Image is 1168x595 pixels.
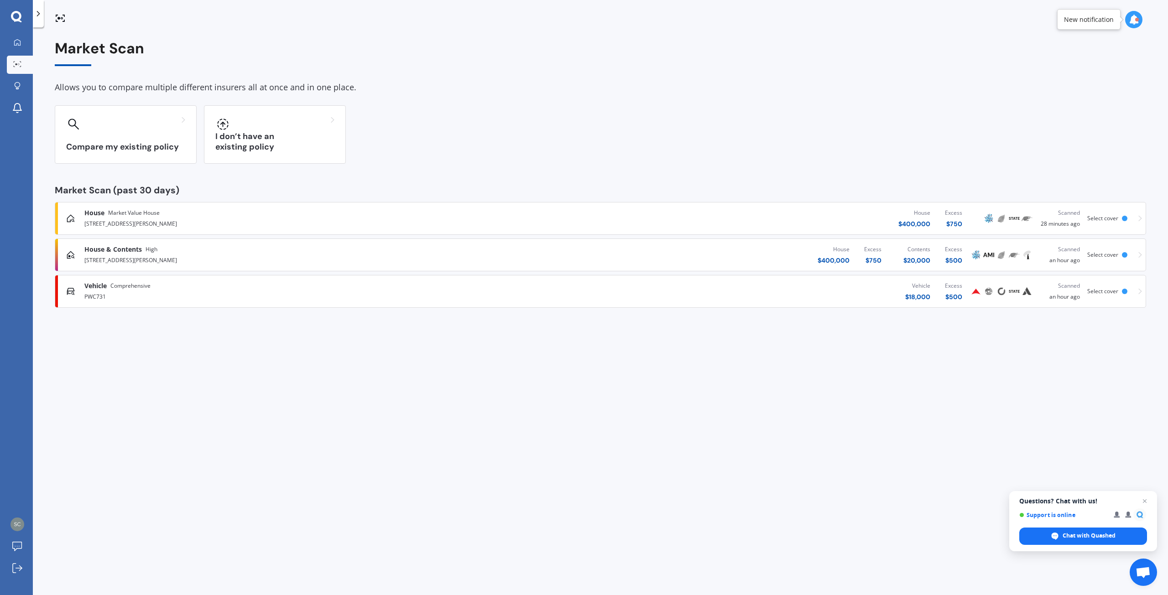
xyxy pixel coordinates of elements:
img: AMI [983,249,994,260]
img: AMP [983,213,994,224]
div: House [818,245,850,254]
img: State [1009,213,1020,224]
span: Select cover [1087,214,1118,222]
span: Select cover [1087,287,1118,295]
div: an hour ago [1041,245,1080,265]
div: House [898,208,930,217]
span: House [84,208,104,217]
span: Market Value House [108,208,160,217]
div: $ 750 [945,219,962,228]
img: Cove [996,286,1007,297]
div: $ 18,000 [905,292,930,301]
span: Vehicle [84,281,107,290]
div: Excess [945,245,962,254]
div: $ 400,000 [818,256,850,265]
div: $ 750 [864,256,881,265]
h3: Compare my existing policy [66,142,185,152]
span: Close chat [1139,496,1150,507]
h3: I don’t have an existing policy [215,131,334,152]
img: AMP [970,249,981,260]
div: [STREET_ADDRESS][PERSON_NAME] [84,217,518,228]
span: Support is online [1019,512,1107,518]
div: Chat with Quashed [1019,528,1147,545]
div: Excess [945,281,962,290]
span: Comprehensive [110,281,151,290]
img: Protecta [983,286,994,297]
div: Market Scan (past 30 days) [55,186,1146,195]
img: Trade Me Insurance [1009,249,1020,260]
div: Scanned [1041,281,1080,290]
div: Scanned [1041,208,1080,217]
div: Contents [903,245,930,254]
span: High [146,245,157,254]
div: Excess [864,245,881,254]
img: Autosure [1022,286,1032,297]
div: $ 500 [945,256,962,265]
div: [STREET_ADDRESS][PERSON_NAME] [84,254,518,265]
div: PWC731 [84,290,518,301]
span: Questions? Chat with us! [1019,497,1147,505]
img: Initio [996,213,1007,224]
div: Market Scan [55,40,1146,66]
div: $ 20,000 [903,256,930,265]
img: Initio [996,249,1007,260]
div: Scanned [1041,245,1080,254]
div: New notification [1064,15,1114,24]
span: Select cover [1087,251,1118,259]
div: an hour ago [1041,281,1080,301]
div: Allows you to compare multiple different insurers all at once and in one place. [55,81,1146,94]
img: State [1009,286,1020,297]
a: HouseMarket Value House[STREET_ADDRESS][PERSON_NAME]House$400,000Excess$750AMPInitioStateTrade Me... [55,202,1146,235]
span: House & Contents [84,245,142,254]
img: Provident [970,286,981,297]
img: Tower [1022,249,1032,260]
span: Chat with Quashed [1063,532,1116,540]
div: Excess [945,208,962,217]
div: Open chat [1130,559,1157,586]
img: Trade Me Insurance [1022,213,1032,224]
div: $ 500 [945,292,962,301]
img: 4a71e4f5e4619014640225a6ea1e363f [10,517,24,531]
a: VehicleComprehensivePWC731Vehicle$18,000Excess$500ProvidentProtectaCoveStateAutosureScannedan hou... [55,275,1146,308]
a: House & ContentsHigh[STREET_ADDRESS][PERSON_NAME]House$400,000Excess$750Contents$20,000Excess$500... [55,238,1146,271]
div: $ 400,000 [898,219,930,228]
div: 28 minutes ago [1041,208,1080,228]
div: Vehicle [905,281,930,290]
